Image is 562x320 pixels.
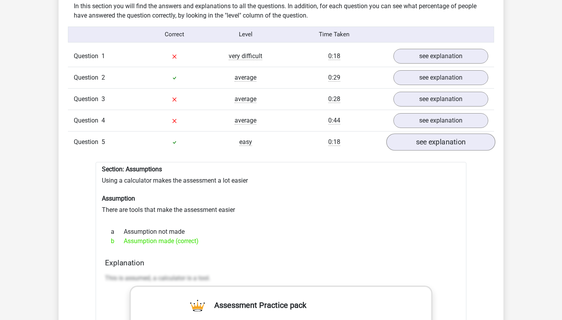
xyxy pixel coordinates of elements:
span: 0:18 [328,138,340,146]
h6: Section: Assumptions [102,165,460,173]
span: Question [74,116,101,125]
span: 1 [101,52,105,60]
span: 0:29 [328,74,340,82]
span: 0:18 [328,52,340,60]
span: Question [74,137,101,147]
span: average [235,117,256,124]
div: In this section you will find the answers and explanations to all the questions. In addition, for... [68,2,494,20]
span: 0:44 [328,117,340,124]
a: see explanation [393,113,488,128]
span: 5 [101,138,105,146]
a: see explanation [393,49,488,64]
a: see explanation [393,70,488,85]
h4: Explanation [105,258,457,267]
span: a [111,227,124,236]
a: see explanation [393,92,488,107]
span: easy [239,138,252,146]
span: Question [74,73,101,82]
h6: Assumption [102,195,460,202]
span: Question [74,52,101,61]
p: This is assumed, a calculator is a tool. [105,274,457,283]
div: Assumption not made [105,227,457,236]
div: Assumption made (correct) [105,236,457,246]
div: Time Taken [281,30,388,39]
span: average [235,74,256,82]
span: 0:28 [328,95,340,103]
div: Level [210,30,281,39]
span: 4 [101,117,105,124]
span: average [235,95,256,103]
a: see explanation [386,133,495,151]
span: b [111,236,124,246]
span: very difficult [229,52,262,60]
span: 2 [101,74,105,81]
div: Correct [139,30,210,39]
span: Question [74,94,101,104]
span: 3 [101,95,105,103]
